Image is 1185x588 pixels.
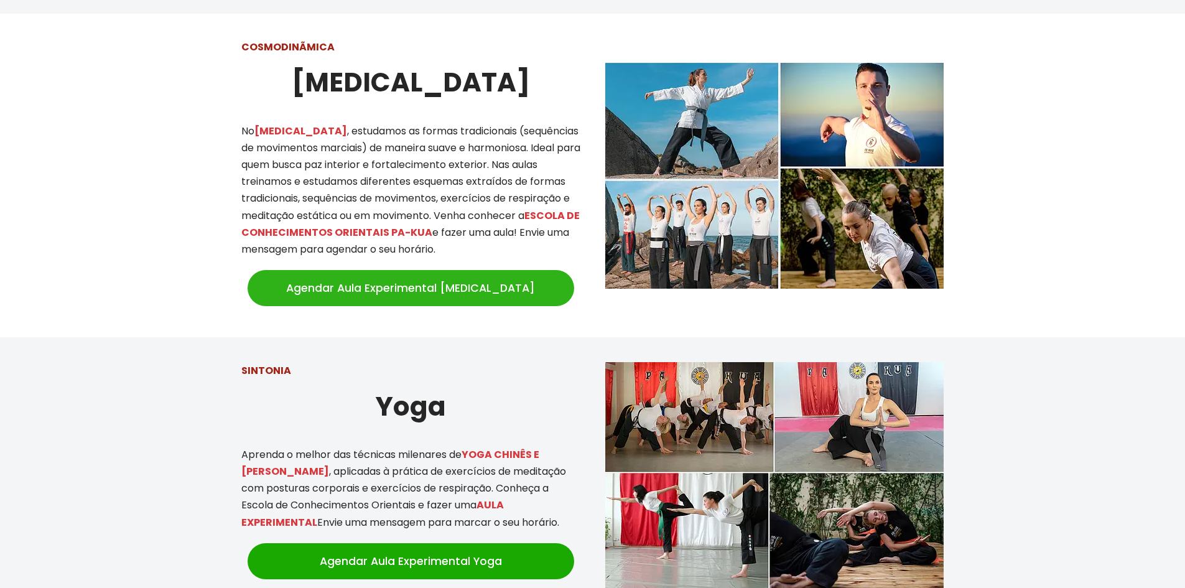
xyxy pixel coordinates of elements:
[241,123,580,258] p: No , estudamos as formas tradicionais (sequências de movimentos marciais) de maneira suave e harm...
[241,208,580,240] mark: ESCOLA DE CONHECIMENTOS ORIENTAIS PA-KUA
[248,270,574,306] a: Agendar Aula Experimental [MEDICAL_DATA]
[241,447,539,478] mark: YOGA CHINÊS E [PERSON_NAME]
[254,124,347,138] mark: [MEDICAL_DATA]
[241,363,291,378] strong: SINTONIA
[241,498,504,529] mark: AULA EXPERIMENTAL
[376,388,446,425] strong: Yoga
[248,543,574,579] a: Agendar Aula Experimental Yoga
[241,40,335,54] strong: COSMODINÃMICA
[241,446,580,531] p: Aprenda o melhor das técnicas milenares de , aplicadas à prática de exercícios de meditação com p...
[292,64,530,101] strong: [MEDICAL_DATA]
